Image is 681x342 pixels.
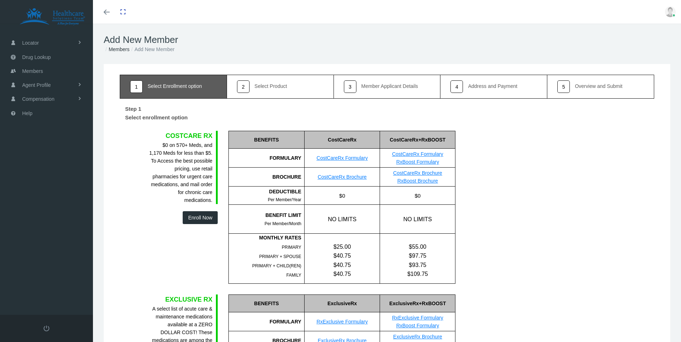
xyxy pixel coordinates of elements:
div: ExclusiveRx [304,294,380,312]
div: $109.75 [380,269,455,278]
button: Enroll Now [183,211,218,224]
div: $40.75 [305,251,380,260]
label: Step 1 [120,102,147,113]
span: Members [22,64,43,78]
div: BENEFITS [228,131,304,149]
a: RxBoost Formulary [396,323,439,328]
div: NO LIMITS [380,205,455,233]
div: $0 [304,187,380,204]
a: CostCareRx Brochure [318,174,367,180]
div: $93.75 [380,261,455,269]
span: FAMILY [286,273,301,278]
div: 4 [450,80,463,93]
img: user-placeholder.jpg [665,6,676,17]
div: Select Product [255,84,287,89]
div: $0 [380,187,455,204]
div: BROCHURE [228,168,304,187]
div: Select Enrollment option [148,84,202,89]
span: PRIMARY + SPOUSE [259,254,301,259]
a: CostCareRx Brochure [393,170,442,176]
div: 3 [344,80,356,93]
div: DEDUCTIBLE [229,188,301,195]
span: PRIMARY + CHILD(REN) [252,263,301,268]
label: Select enrollment option [120,113,193,124]
span: Compensation [22,92,54,106]
div: 1 [130,80,143,93]
span: PRIMARY [282,245,301,250]
div: FORMULARY [228,149,304,168]
div: NO LIMITS [304,205,380,233]
span: Per Member/Month [265,221,301,226]
div: Address and Payment [468,84,517,89]
div: $40.75 [305,269,380,278]
span: Drug Lookup [22,50,51,64]
div: 5 [557,80,570,93]
div: CostCareRx [304,131,380,149]
a: RxBoost Brochure [397,178,438,184]
div: COSTCARE RX [149,131,213,141]
div: Member Applicant Details [361,84,418,89]
div: FORMULARY [228,312,304,331]
div: Overview and Submit [575,84,622,89]
div: ExclusiveRx+RxBOOST [380,294,455,312]
a: Members [109,46,129,52]
a: RxExclusive Formulary [317,319,368,324]
div: $55.00 [380,242,455,251]
li: Add New Member [129,45,174,53]
div: 2 [237,80,250,93]
div: BENEFIT LIMIT [229,211,301,219]
div: MONTHLY RATES [229,234,301,242]
a: ExclusiveRx Brochure [393,334,442,339]
div: $25.00 [305,242,380,251]
div: $0 on 570+ Meds, and 1,170 Meds for less than $5. To Access the best possible pricing, use retail... [149,141,213,204]
span: Help [22,106,33,120]
span: Agent Profile [22,78,51,92]
a: CostCareRx Formulary [392,151,443,157]
a: RxExclusive Formulary [392,315,443,321]
span: Locator [22,36,39,50]
a: RxBoost Formulary [396,159,439,165]
div: CostCareRx+RxBOOST [380,131,455,149]
div: $40.75 [305,261,380,269]
a: CostCareRx Formulary [317,155,368,161]
div: EXCLUSIVE RX [149,294,213,304]
div: $97.75 [380,251,455,260]
span: Per Member/Year [268,197,301,202]
img: HEALTHCARE SOLUTIONS TEAM, LLC [9,8,95,26]
h1: Add New Member [104,34,670,45]
div: BENEFITS [228,294,304,312]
